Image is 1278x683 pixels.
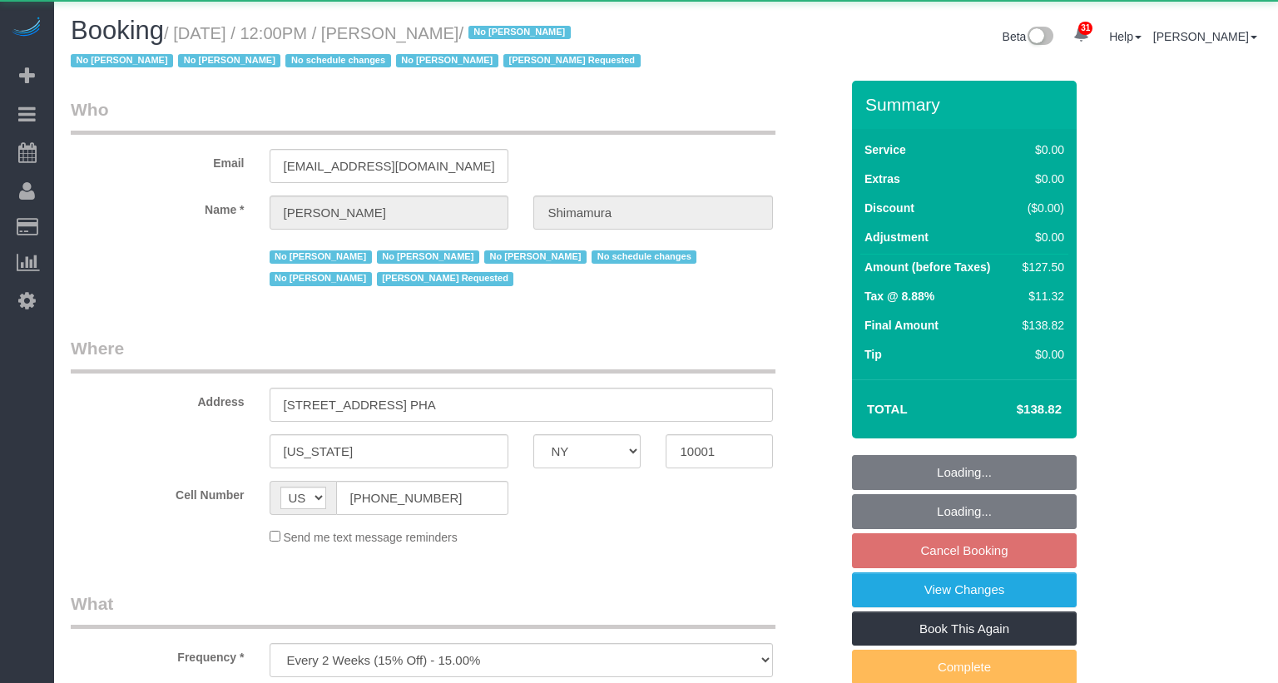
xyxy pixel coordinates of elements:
[58,195,257,218] label: Name *
[285,54,390,67] span: No schedule changes
[1016,200,1064,216] div: ($0.00)
[377,272,514,285] span: [PERSON_NAME] Requested
[852,572,1077,607] a: View Changes
[71,54,173,67] span: No [PERSON_NAME]
[592,250,696,264] span: No schedule changes
[1016,346,1064,363] div: $0.00
[864,346,882,363] label: Tip
[270,272,372,285] span: No [PERSON_NAME]
[503,54,641,67] span: [PERSON_NAME] Requested
[468,26,571,39] span: No [PERSON_NAME]
[270,250,372,264] span: No [PERSON_NAME]
[1016,229,1064,245] div: $0.00
[1016,141,1064,158] div: $0.00
[58,481,257,503] label: Cell Number
[336,481,509,515] input: Cell Number
[864,200,914,216] label: Discount
[533,195,773,230] input: Last Name
[867,402,908,416] strong: Total
[270,195,509,230] input: First Name
[270,149,509,183] input: Email
[864,288,934,304] label: Tax @ 8.88%
[283,531,457,544] span: Send me text message reminders
[10,17,43,40] img: Automaid Logo
[864,171,900,187] label: Extras
[1065,17,1097,53] a: 31
[1109,30,1142,43] a: Help
[852,611,1077,646] a: Book This Again
[1016,288,1064,304] div: $11.32
[270,434,509,468] input: City
[967,403,1062,417] h4: $138.82
[178,54,280,67] span: No [PERSON_NAME]
[864,141,906,158] label: Service
[1026,27,1053,48] img: New interface
[71,591,775,629] legend: What
[1016,259,1064,275] div: $127.50
[1003,30,1054,43] a: Beta
[71,16,164,45] span: Booking
[58,643,257,666] label: Frequency *
[396,54,498,67] span: No [PERSON_NAME]
[666,434,773,468] input: Zip Code
[484,250,587,264] span: No [PERSON_NAME]
[71,24,646,71] small: / [DATE] / 12:00PM / [PERSON_NAME]
[377,250,479,264] span: No [PERSON_NAME]
[1016,317,1064,334] div: $138.82
[58,388,257,410] label: Address
[864,317,939,334] label: Final Amount
[864,229,929,245] label: Adjustment
[1078,22,1092,35] span: 31
[1016,171,1064,187] div: $0.00
[1153,30,1257,43] a: [PERSON_NAME]
[71,97,775,135] legend: Who
[864,259,990,275] label: Amount (before Taxes)
[58,149,257,171] label: Email
[71,336,775,374] legend: Where
[865,95,1068,114] h3: Summary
